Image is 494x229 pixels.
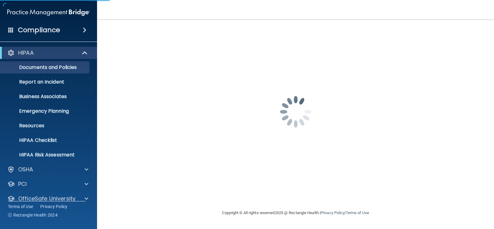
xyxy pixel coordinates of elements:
[4,123,87,129] p: Resources
[7,166,88,173] a: OSHA
[4,94,87,100] p: Business Associates
[7,6,90,19] img: PMB logo
[7,49,88,56] a: HIPAA
[185,203,406,223] div: Copyright © All rights reserved 2025 @ Rectangle Health | |
[7,180,88,188] a: PCI
[18,49,34,56] p: HIPAA
[4,108,87,114] p: Emergency Planning
[265,81,326,142] img: spinner.e123f6fc.gif
[18,166,33,173] p: OSHA
[18,26,60,34] h4: Compliance
[4,137,87,143] p: HIPAA Checklist
[4,152,87,158] p: HIPAA Risk Assessment
[18,195,76,202] p: OfficeSafe University
[4,64,87,70] p: Documents and Policies
[18,180,27,188] p: PCI
[4,79,87,85] p: Report an Incident
[7,195,88,202] a: OfficeSafe University
[8,203,33,210] a: Terms of Use
[8,212,58,218] span: Ⓒ Rectangle Health 2024
[40,203,68,210] a: Privacy Policy
[321,210,344,215] a: Privacy Policy
[345,210,369,215] a: Terms of Use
